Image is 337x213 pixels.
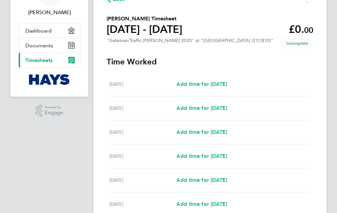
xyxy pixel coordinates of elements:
[18,74,80,85] a: Go to home page
[176,104,227,112] a: Add time for [DATE]
[176,105,227,111] span: Add time for [DATE]
[176,177,227,183] span: Add time for [DATE]
[25,42,53,49] span: Documents
[18,9,80,16] span: Dodou Jobe
[107,57,313,67] h3: Time Worked
[176,80,227,88] a: Add time for [DATE]
[289,23,313,35] app-decimal: £0.
[25,28,52,34] span: Dashboard
[176,128,227,136] a: Add time for [DATE]
[19,23,80,38] a: Dashboard
[107,23,182,36] h1: [DATE] - [DATE]
[107,15,182,23] h2: [PERSON_NAME] Timesheet
[45,110,63,116] span: Engage
[29,74,70,85] img: hays-logo-retina.png
[109,152,176,160] div: [DATE]
[281,38,313,49] span: This timesheet is Incomplete.
[109,104,176,112] div: [DATE]
[109,128,176,136] div: [DATE]
[176,201,227,207] span: Add time for [DATE]
[176,176,227,184] a: Add time for [DATE]
[36,105,64,117] a: Powered byEngage
[109,176,176,184] div: [DATE]
[109,200,176,208] div: [DATE]
[176,200,227,208] a: Add time for [DATE]
[25,57,53,63] span: Timesheets
[19,53,80,67] a: Timesheets
[45,105,63,110] span: Powered by
[176,81,227,87] span: Add time for [DATE]
[107,38,273,43] div: "Gateman/Traffic [PERSON_NAME] 2025" at "[GEOGRAPHIC_DATA] (21CB10)"
[304,25,313,35] span: 00
[176,129,227,135] span: Add time for [DATE]
[176,152,227,160] a: Add time for [DATE]
[109,80,176,88] div: [DATE]
[176,153,227,159] span: Add time for [DATE]
[19,38,80,53] a: Documents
